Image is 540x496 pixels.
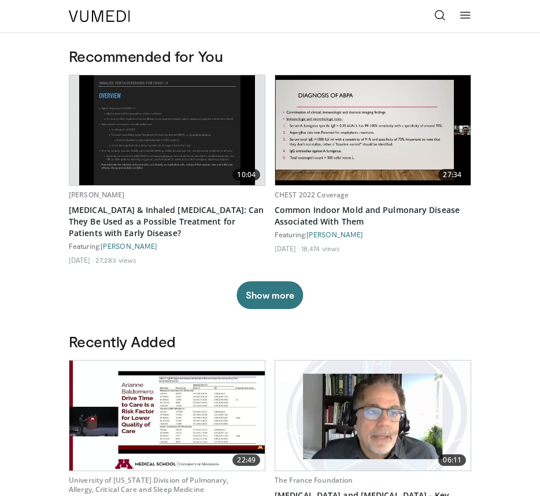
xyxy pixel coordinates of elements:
[275,230,471,239] div: Featuring:
[275,361,471,471] img: ff09ca4b-194e-4a14-a3be-197bf6e2d799.620x360_q85_upscale.jpg
[275,204,471,227] a: Common Indoor Mold and Pulmonary Disease Associated With Them
[69,75,265,185] a: 10:04
[69,204,265,239] a: [MEDICAL_DATA] & Inhaled [MEDICAL_DATA]: Can They Be Used as a Possible Treatment for Patients wi...
[69,361,265,471] a: 22:49
[438,169,466,181] span: 27:34
[275,244,299,253] li: [DATE]
[79,75,255,185] img: 37481b79-d16e-4fea-85a1-c1cf910aa164.620x360_q85_upscale.jpg
[275,361,471,471] a: 06:11
[275,75,471,185] a: 27:34
[275,475,353,485] a: The France Foundation
[232,169,260,181] span: 10:04
[275,190,349,200] a: CHEST 2022 Coverage
[438,454,466,466] span: 06:11
[95,255,136,264] li: 27,283 views
[69,47,471,65] h3: Recommended for You
[232,454,260,466] span: 22:49
[69,255,94,264] li: [DATE]
[69,475,228,494] a: University of [US_STATE] Division of Pulmonary, Allergy, Critical Care and Sleep Medicine
[301,244,340,253] li: 18,474 views
[306,230,363,238] a: [PERSON_NAME]
[275,75,471,185] img: 7e353de0-d5d2-4f37-a0ac-0ef5f1a491ce.620x360_q85_upscale.jpg
[69,361,265,471] img: 4e54cad5-726b-467e-85e0-6a84c319caee.620x360_q85_upscale.jpg
[69,10,130,22] img: VuMedi Logo
[69,332,471,351] h3: Recently Added
[101,242,157,250] a: [PERSON_NAME]
[236,281,303,309] button: Show more
[69,241,265,251] div: Featuring:
[69,190,125,200] a: [PERSON_NAME]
